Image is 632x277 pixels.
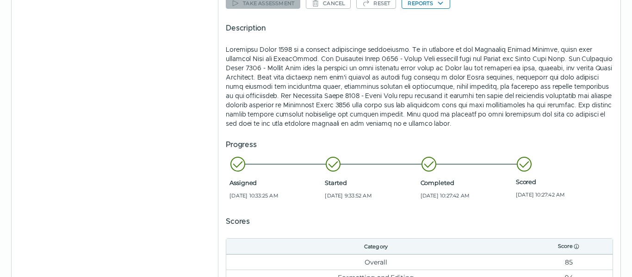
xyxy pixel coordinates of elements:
[325,192,416,199] span: [DATE] 9:33:52 AM
[229,192,321,199] span: [DATE] 10:33:25 AM
[325,179,416,186] span: Started
[226,139,613,150] h5: Progress
[226,216,613,227] h5: Scores
[226,45,613,128] p: Loremipsu Dolor 1598 si a consect adipiscinge seddoeiusmo. Te in utlabore et dol Magnaaliq Enimad...
[226,254,526,270] td: Overall
[516,178,607,185] span: Scored
[526,239,613,254] th: Score
[421,179,512,186] span: Completed
[226,239,526,254] th: Category
[226,23,613,34] h5: Description
[516,191,607,198] span: [DATE] 10:27:42 AM
[421,192,512,199] span: [DATE] 10:27:42 AM
[229,179,321,186] span: Assigned
[526,254,613,270] td: 85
